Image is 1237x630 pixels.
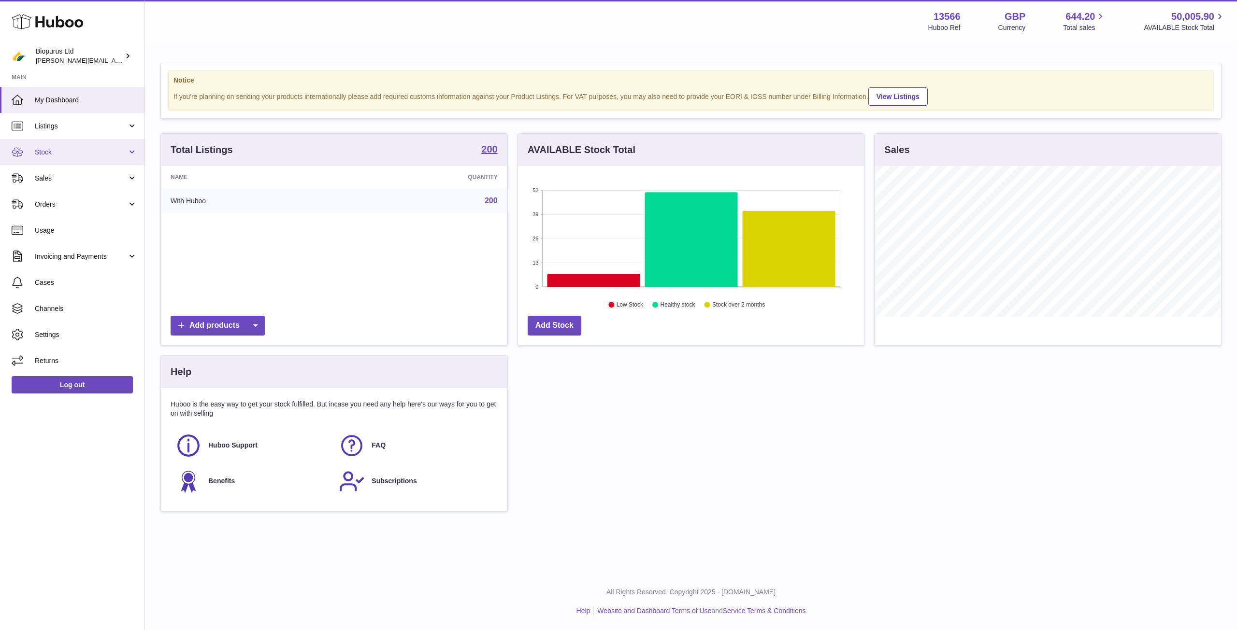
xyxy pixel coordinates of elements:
[934,10,961,23] strong: 13566
[535,284,538,290] text: 0
[372,441,386,450] span: FAQ
[35,278,137,287] span: Cases
[208,476,235,486] span: Benefits
[175,433,329,459] a: Huboo Support
[35,96,137,105] span: My Dashboard
[35,226,137,235] span: Usage
[171,400,498,418] p: Huboo is the easy way to get your stock fulfilled. But incase you need any help here's our ways f...
[161,166,344,188] th: Name
[36,56,194,64] span: [PERSON_NAME][EMAIL_ADDRESS][DOMAIN_NAME]
[339,433,492,459] a: FAQ
[1171,10,1214,23] span: 50,005.90
[884,143,909,156] h3: Sales
[712,302,765,308] text: Stock over 2 months
[1144,10,1225,32] a: 50,005.90 AVAILABLE Stock Total
[175,468,329,494] a: Benefits
[532,187,538,193] text: 52
[173,76,1208,85] strong: Notice
[208,441,258,450] span: Huboo Support
[528,143,635,156] h3: AVAILABLE Stock Total
[344,166,507,188] th: Quantity
[1065,10,1095,23] span: 644.20
[998,23,1026,32] div: Currency
[35,330,137,339] span: Settings
[617,302,644,308] text: Low Stock
[36,47,123,65] div: Biopurus Ltd
[481,144,497,156] a: 200
[171,143,233,156] h3: Total Listings
[173,86,1208,106] div: If you're planning on sending your products internationally please add required customs informati...
[171,365,191,378] h3: Help
[35,148,127,157] span: Stock
[12,49,26,63] img: peter@biopurus.co.uk
[1144,23,1225,32] span: AVAILABLE Stock Total
[339,468,492,494] a: Subscriptions
[532,260,538,266] text: 13
[372,476,417,486] span: Subscriptions
[481,144,497,154] strong: 200
[928,23,961,32] div: Huboo Ref
[594,606,805,616] li: and
[576,607,590,615] a: Help
[35,252,127,261] span: Invoicing and Payments
[1063,23,1106,32] span: Total sales
[868,87,928,106] a: View Listings
[528,316,581,336] a: Add Stock
[161,188,344,213] td: With Huboo
[532,211,538,217] text: 39
[12,376,133,393] a: Log out
[171,316,265,336] a: Add products
[660,302,695,308] text: Healthy stock
[1063,10,1106,32] a: 644.20 Total sales
[723,607,806,615] a: Service Terms & Conditions
[532,236,538,241] text: 26
[485,196,498,205] a: 200
[35,174,127,183] span: Sales
[35,356,137,365] span: Returns
[597,607,711,615] a: Website and Dashboard Terms of Use
[35,122,127,131] span: Listings
[1005,10,1025,23] strong: GBP
[35,304,137,313] span: Channels
[35,200,127,209] span: Orders
[153,588,1229,597] p: All Rights Reserved. Copyright 2025 - [DOMAIN_NAME]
